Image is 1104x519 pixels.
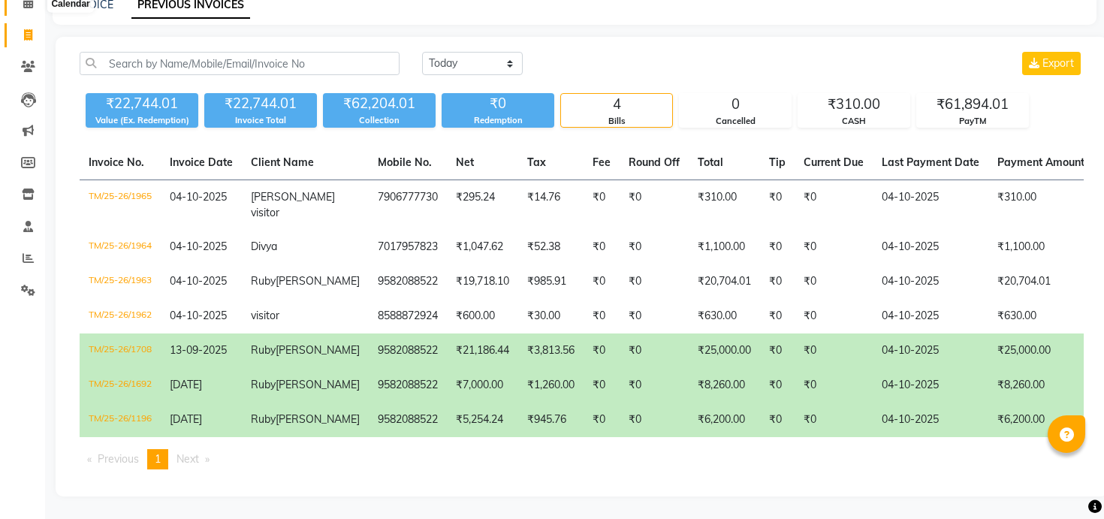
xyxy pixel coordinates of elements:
[369,368,447,403] td: 9582088522
[798,115,909,128] div: CASH
[369,180,447,231] td: 7906777730
[369,264,447,299] td: 9582088522
[447,368,518,403] td: ₹7,000.00
[760,180,795,231] td: ₹0
[584,403,620,437] td: ₹0
[251,378,276,391] span: Ruby
[795,403,873,437] td: ₹0
[1022,52,1081,75] button: Export
[170,155,233,169] span: Invoice Date
[369,403,447,437] td: 9582088522
[795,264,873,299] td: ₹0
[760,230,795,264] td: ₹0
[760,403,795,437] td: ₹0
[170,274,227,288] span: 04-10-2025
[680,94,791,115] div: 0
[689,230,760,264] td: ₹1,100.00
[155,452,161,466] span: 1
[689,368,760,403] td: ₹8,260.00
[86,93,198,114] div: ₹22,744.01
[447,333,518,368] td: ₹21,186.44
[251,240,277,253] span: Divya
[447,403,518,437] td: ₹5,254.24
[760,264,795,299] td: ₹0
[527,155,546,169] span: Tax
[689,333,760,368] td: ₹25,000.00
[873,264,988,299] td: 04-10-2025
[561,94,672,115] div: 4
[584,333,620,368] td: ₹0
[518,333,584,368] td: ₹3,813.56
[80,403,161,437] td: TM/25-26/1196
[442,114,554,127] div: Redemption
[795,299,873,333] td: ₹0
[276,378,360,391] span: [PERSON_NAME]
[988,230,1104,264] td: ₹1,100.00
[584,299,620,333] td: ₹0
[447,180,518,231] td: ₹295.24
[323,114,436,127] div: Collection
[760,299,795,333] td: ₹0
[584,230,620,264] td: ₹0
[176,452,199,466] span: Next
[593,155,611,169] span: Fee
[276,274,360,288] span: [PERSON_NAME]
[170,309,227,322] span: 04-10-2025
[620,264,689,299] td: ₹0
[620,299,689,333] td: ₹0
[680,115,791,128] div: Cancelled
[917,94,1028,115] div: ₹61,894.01
[251,412,276,426] span: Ruby
[873,299,988,333] td: 04-10-2025
[795,230,873,264] td: ₹0
[80,299,161,333] td: TM/25-26/1962
[447,230,518,264] td: ₹1,047.62
[629,155,680,169] span: Round Off
[170,343,227,357] span: 13-09-2025
[170,190,227,204] span: 04-10-2025
[276,412,360,426] span: [PERSON_NAME]
[80,333,161,368] td: TM/25-26/1708
[689,264,760,299] td: ₹20,704.01
[988,403,1104,437] td: ₹6,200.00
[988,180,1104,231] td: ₹310.00
[518,299,584,333] td: ₹30.00
[584,180,620,231] td: ₹0
[204,114,317,127] div: Invoice Total
[276,343,360,357] span: [PERSON_NAME]
[442,93,554,114] div: ₹0
[447,299,518,333] td: ₹600.00
[456,155,474,169] span: Net
[251,190,335,219] span: [PERSON_NAME] visitor
[518,368,584,403] td: ₹1,260.00
[378,155,432,169] span: Mobile No.
[620,180,689,231] td: ₹0
[80,449,1084,469] nav: Pagination
[804,155,864,169] span: Current Due
[882,155,979,169] span: Last Payment Date
[323,93,436,114] div: ₹62,204.01
[873,403,988,437] td: 04-10-2025
[798,94,909,115] div: ₹310.00
[620,368,689,403] td: ₹0
[561,115,672,128] div: Bills
[988,368,1104,403] td: ₹8,260.00
[760,333,795,368] td: ₹0
[369,230,447,264] td: 7017957823
[170,378,202,391] span: [DATE]
[518,180,584,231] td: ₹14.76
[584,264,620,299] td: ₹0
[689,180,760,231] td: ₹310.00
[689,403,760,437] td: ₹6,200.00
[369,333,447,368] td: 9582088522
[98,452,139,466] span: Previous
[518,264,584,299] td: ₹985.91
[518,230,584,264] td: ₹52.38
[873,368,988,403] td: 04-10-2025
[997,155,1095,169] span: Payment Amount
[80,52,400,75] input: Search by Name/Mobile/Email/Invoice No
[689,299,760,333] td: ₹630.00
[369,299,447,333] td: 8588872924
[795,368,873,403] td: ₹0
[620,230,689,264] td: ₹0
